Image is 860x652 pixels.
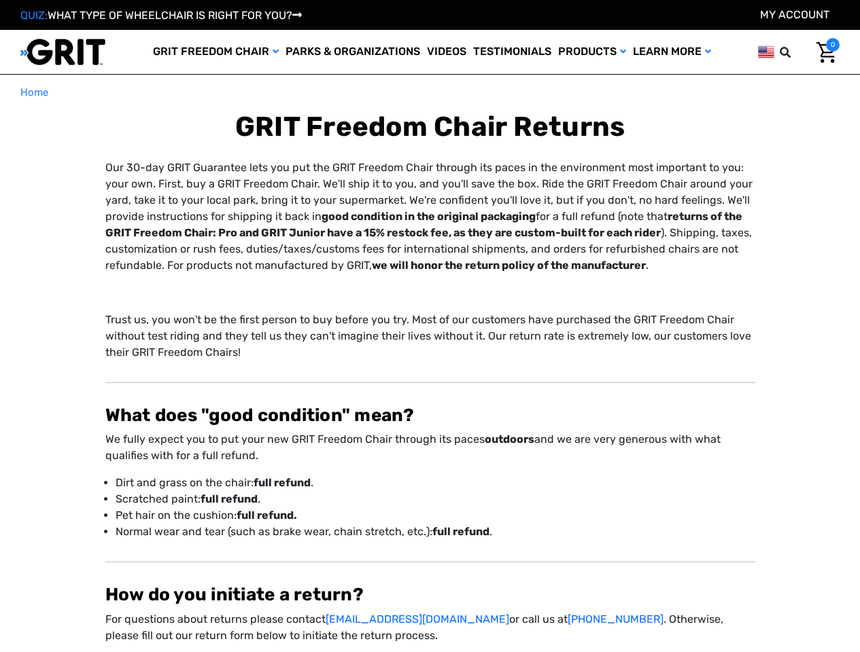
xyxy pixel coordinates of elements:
a: Testimonials [470,30,555,74]
strong: full refund [432,525,489,538]
p: Trust us, you won't be the first person to buy before you try. Most of our customers have purchas... [105,312,755,361]
p: Dirt and grass on the chair: . [116,475,755,491]
p: We fully expect you to put your new GRIT Freedom Chair through its paces and we are very generous... [105,431,755,464]
a: Account [760,8,829,21]
b: GRIT Freedom Chair Returns [235,111,625,143]
strong: returns of the GRIT Freedom Chair: Pro and GRIT Junior have a 15% restock fee, as they are custom... [105,210,742,239]
strong: full refund [254,476,311,489]
span: 0 [826,38,840,52]
p: Pet hair on the cushion: [116,507,755,524]
a: [EMAIL_ADDRESS][DOMAIN_NAME] [326,613,509,626]
img: us.png [758,43,774,60]
p: For questions about returns please contact or call us at . Otherwise, please fill out our return ... [105,611,755,644]
strong: What does "good condition" mean? [105,405,415,426]
strong: full refund [201,492,258,505]
img: Cart [816,42,836,63]
strong: good condition in the original packaging [322,210,536,223]
p: Normal wear and tear (such as brake wear, chain stretch, etc.): . [116,524,755,540]
span: How do you initiate a return? [105,584,364,605]
p: Scratched paint: . [116,491,755,507]
a: Learn More [630,30,715,74]
span: QUIZ: [20,9,48,22]
nav: Breadcrumb [20,85,840,101]
span: Home [20,86,48,98]
a: Parks & Organizations [282,30,424,74]
a: Home [20,85,48,101]
img: GRIT All-Terrain Wheelchair and Mobility Equipment [20,38,105,66]
strong: we will honor the return policy of the manufacturer [372,259,646,272]
a: QUIZ:WHAT TYPE OF WHEELCHAIR IS RIGHT FOR YOU? [20,9,302,22]
p: Our 30-day GRIT Guarantee lets you put the GRIT Freedom Chair through its paces in the environmen... [105,160,755,274]
a: Videos [424,30,470,74]
input: Search [786,38,806,67]
a: [PHONE_NUMBER] [568,613,664,626]
strong: outdoors [485,433,534,446]
a: Cart with 0 items [806,38,840,67]
strong: full refund. [237,509,297,522]
a: Products [555,30,630,74]
a: GRIT Freedom Chair [150,30,282,74]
